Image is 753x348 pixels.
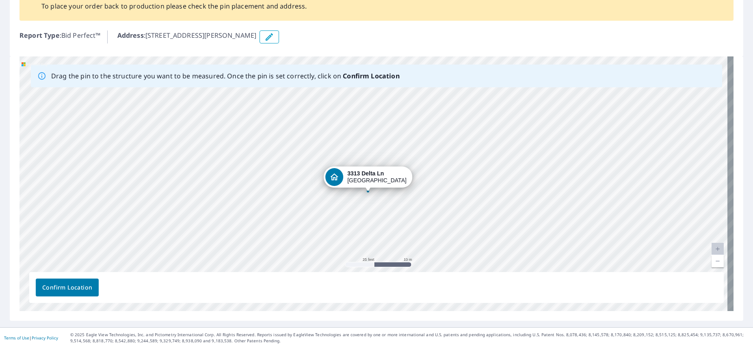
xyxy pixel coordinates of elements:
[712,255,724,267] a: Current Level 20, Zoom Out
[19,31,60,40] b: Report Type
[70,332,749,344] p: © 2025 Eagle View Technologies, Inc. and Pictometry International Corp. All Rights Reserved. Repo...
[117,31,144,40] b: Address
[42,283,92,293] span: Confirm Location
[41,1,307,11] p: To place your order back to production please check the pin placement and address.
[32,335,58,341] a: Privacy Policy
[712,243,724,255] a: Current Level 20, Zoom In Disabled
[36,279,99,296] button: Confirm Location
[117,30,257,43] p: : [STREET_ADDRESS][PERSON_NAME]
[4,335,29,341] a: Terms of Use
[51,71,400,81] p: Drag the pin to the structure you want to be measured. Once the pin is set correctly, click on
[19,30,101,43] p: : Bid Perfect™
[4,335,58,340] p: |
[343,71,399,80] b: Confirm Location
